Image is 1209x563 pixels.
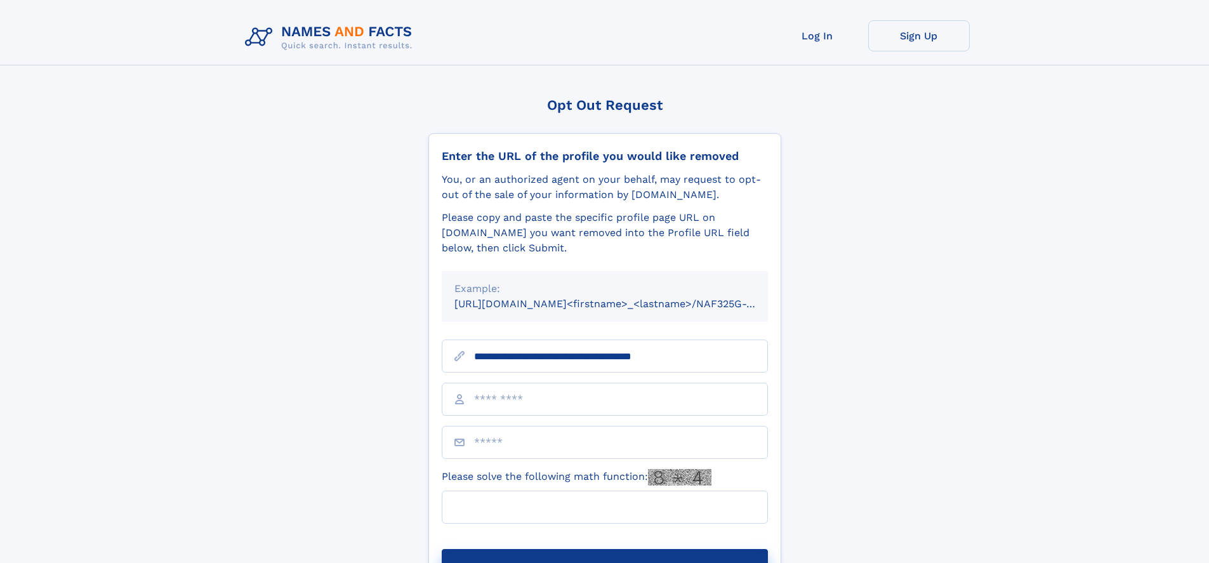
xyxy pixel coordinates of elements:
div: Opt Out Request [428,97,781,113]
div: Example: [454,281,755,296]
div: Enter the URL of the profile you would like removed [442,149,768,163]
label: Please solve the following math function: [442,469,711,486]
img: Logo Names and Facts [240,20,423,55]
small: [URL][DOMAIN_NAME]<firstname>_<lastname>/NAF325G-xxxxxxxx [454,298,792,310]
a: Sign Up [868,20,970,51]
div: Please copy and paste the specific profile page URL on [DOMAIN_NAME] you want removed into the Pr... [442,210,768,256]
div: You, or an authorized agent on your behalf, may request to opt-out of the sale of your informatio... [442,172,768,202]
a: Log In [767,20,868,51]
